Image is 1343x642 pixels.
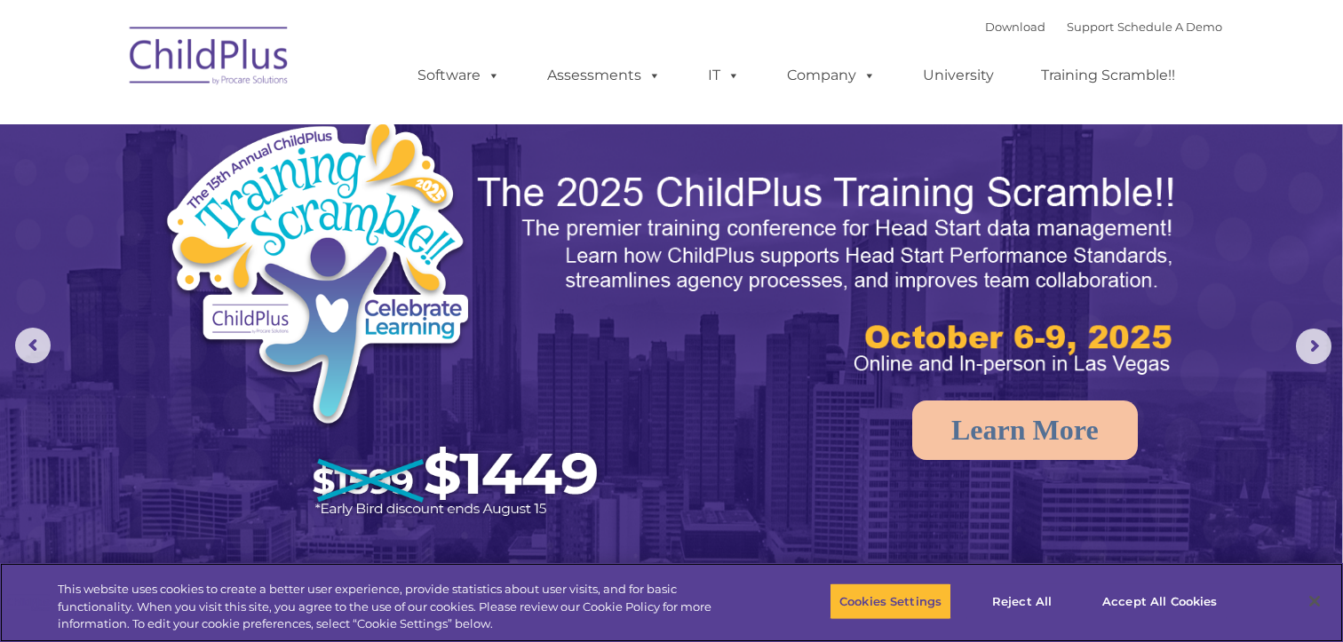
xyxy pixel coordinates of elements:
a: Learn More [912,400,1138,460]
a: University [905,58,1012,93]
a: Company [769,58,894,93]
button: Close [1295,582,1334,621]
a: IT [690,58,758,93]
button: Accept All Cookies [1093,583,1227,620]
a: Support [1067,20,1114,34]
font: | [985,20,1222,34]
a: Software [400,58,518,93]
button: Cookies Settings [830,583,951,620]
a: Schedule A Demo [1117,20,1222,34]
a: Assessments [529,58,679,93]
div: This website uses cookies to create a better user experience, provide statistics about user visit... [58,581,739,633]
a: Training Scramble!! [1023,58,1193,93]
span: Phone number [247,190,322,203]
span: Last name [247,117,301,131]
img: ChildPlus by Procare Solutions [121,14,298,103]
a: Download [985,20,1045,34]
button: Reject All [966,583,1077,620]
